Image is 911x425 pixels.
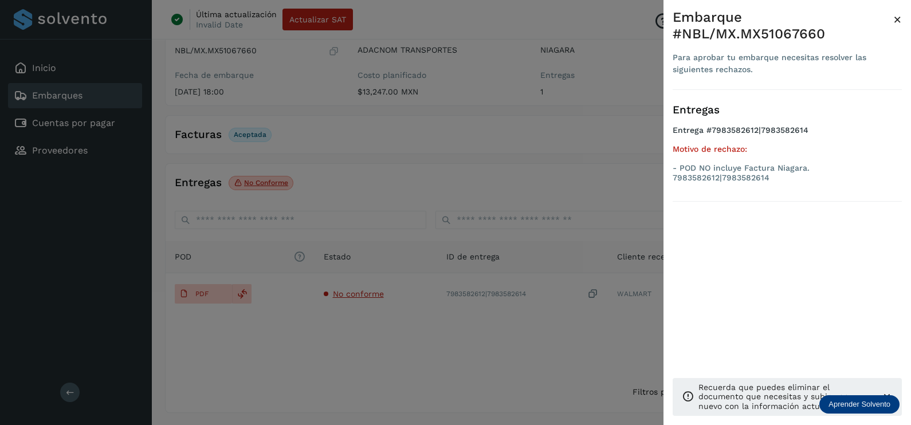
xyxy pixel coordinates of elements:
h5: Motivo de rechazo: [673,144,902,154]
button: Close [893,9,902,30]
div: Para aprobar tu embarque necesitas resolver las siguientes rechazos. [673,52,893,76]
h3: Entregas [673,104,902,117]
p: Recuerda que puedes eliminar el documento que necesitas y subir uno nuevo con la información actu... [698,383,872,411]
p: - POD NO incluye Factura Niagara. 7983582612|7983582614 [673,163,902,183]
span: × [893,11,902,27]
div: Aprender Solvento [819,395,900,414]
p: Aprender Solvento [828,400,890,409]
h4: Entrega #7983582612|7983582614 [673,125,902,144]
div: Embarque #NBL/MX.MX51067660 [673,9,893,42]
